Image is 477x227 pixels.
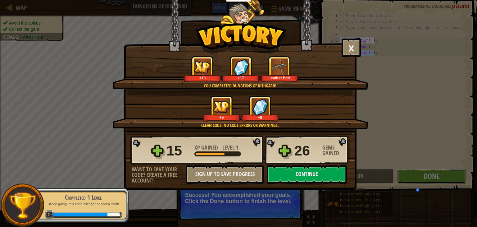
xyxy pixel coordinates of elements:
div: You completed Dungeons of Kithgard! [142,83,338,89]
img: trophy.png [8,191,37,220]
div: 26 [294,141,319,161]
span: 2 [45,211,54,219]
div: +5 [204,115,239,120]
button: Sign Up to Save Progress [186,165,264,184]
div: Clean code: no code errors or warnings. [142,122,338,128]
p: Keep going, this code ain't gonna teach itself! [44,202,122,206]
img: Gems Gained [233,59,249,76]
img: XP Gained [213,101,230,113]
img: Victory [195,23,287,54]
button: × [342,38,361,57]
div: +9 [243,115,278,120]
div: - [194,145,238,151]
div: +17 [223,76,258,80]
span: Level [221,144,236,151]
span: 1 [236,144,238,151]
div: +10 [185,76,220,80]
img: Gems Gained [252,98,268,115]
div: 15 [166,141,191,161]
div: Want to save your code? Create a free account! [132,167,186,183]
img: New Item [271,59,288,76]
button: Continue [267,165,347,184]
span: XP Gained [194,144,219,151]
img: XP Gained [194,61,211,73]
div: Leather Belt [262,76,297,80]
div: Gems Gained [322,145,350,156]
div: Completed 1 Level [44,193,122,202]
